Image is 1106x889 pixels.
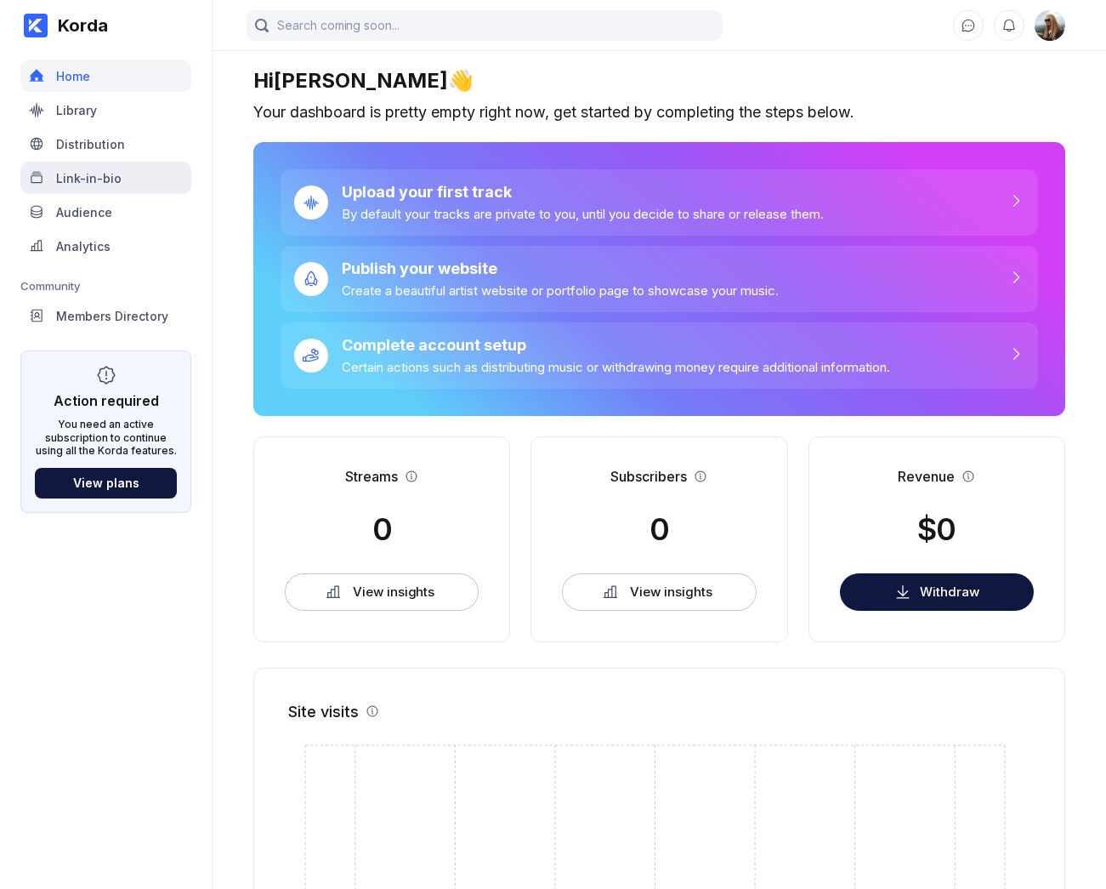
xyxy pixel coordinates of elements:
[73,476,139,490] div: View plans
[372,510,392,548] div: 0
[54,392,159,409] div: Action required
[920,584,979,600] div: Withdraw
[281,322,1038,389] a: Complete account setupCertain actions such as distributing music or withdrawing money require add...
[1035,10,1065,41] img: 160x160
[20,162,191,196] a: Link-in-bio
[281,169,1038,236] a: Upload your first trackBy default your tracks are private to you, until you decide to share or re...
[345,468,398,485] div: Streams
[630,584,712,601] div: View insights
[281,246,1038,312] a: Publish your websiteCreate a beautiful artist website or portfolio page to showcase your music.
[840,573,1034,611] button: Withdraw
[253,103,1065,122] div: Your dashboard is pretty empty right now, get started by completing the steps below.
[20,196,191,230] a: Audience
[35,468,177,499] button: View plans
[48,15,108,36] div: Korda
[247,10,723,41] input: Search coming soon...
[56,205,112,219] div: Audience
[342,183,824,201] div: Upload your first track
[342,259,779,277] div: Publish your website
[342,359,890,375] div: Certain actions such as distributing music or withdrawing money require additional information.
[917,510,956,548] div: $0
[56,103,97,117] div: Library
[20,128,191,162] a: Distribution
[353,584,434,601] div: View insights
[610,468,687,485] div: Subscribers
[20,60,191,94] a: Home
[1035,10,1065,41] div: Alina Verbenchuk
[562,573,756,611] button: View insights
[342,336,890,354] div: Complete account setup
[56,309,168,323] div: Members Directory
[285,573,479,611] button: View insights
[20,279,191,293] div: Community
[56,69,90,83] div: Home
[56,171,122,185] div: Link-in-bio
[56,137,125,151] div: Distribution
[56,239,111,254] div: Analytics
[342,282,779,299] div: Create a beautiful artist website or portfolio page to showcase your music.
[288,703,359,721] div: Site visits
[253,68,1065,93] div: Hi [PERSON_NAME] 👋
[898,468,955,485] div: Revenue
[342,206,824,222] div: By default your tracks are private to you, until you decide to share or release them.
[20,299,191,333] a: Members Directory
[649,510,669,548] div: 0
[20,230,191,264] a: Analytics
[20,94,191,128] a: Library
[35,418,177,458] div: You need an active subscription to continue using all the Korda features.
